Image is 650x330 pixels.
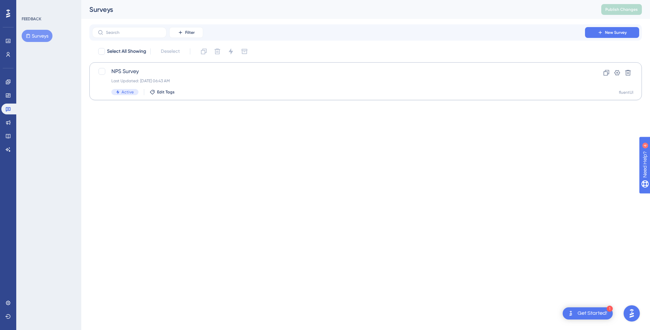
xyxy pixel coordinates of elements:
div: Last Updated: [DATE] 06:43 AM [111,78,566,84]
div: Get Started! [578,310,607,317]
div: Surveys [89,5,584,14]
div: fluentUI [619,90,633,95]
button: Surveys [22,30,52,42]
button: Edit Tags [150,89,175,95]
button: Publish Changes [601,4,642,15]
img: launcher-image-alternative-text [567,309,575,317]
button: New Survey [585,27,639,38]
div: 1 [607,306,613,312]
div: 4 [47,3,49,9]
span: Select All Showing [107,47,146,56]
input: Search [106,30,161,35]
span: Need Help? [16,2,42,10]
span: Edit Tags [157,89,175,95]
button: Filter [169,27,203,38]
div: Open Get Started! checklist, remaining modules: 1 [563,307,613,320]
span: New Survey [605,30,627,35]
div: FEEDBACK [22,16,41,22]
span: Deselect [161,47,180,56]
span: Active [122,89,134,95]
iframe: UserGuiding AI Assistant Launcher [622,303,642,324]
button: Deselect [155,45,186,58]
span: NPS Survey [111,67,566,75]
span: Filter [185,30,195,35]
span: Publish Changes [605,7,638,12]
